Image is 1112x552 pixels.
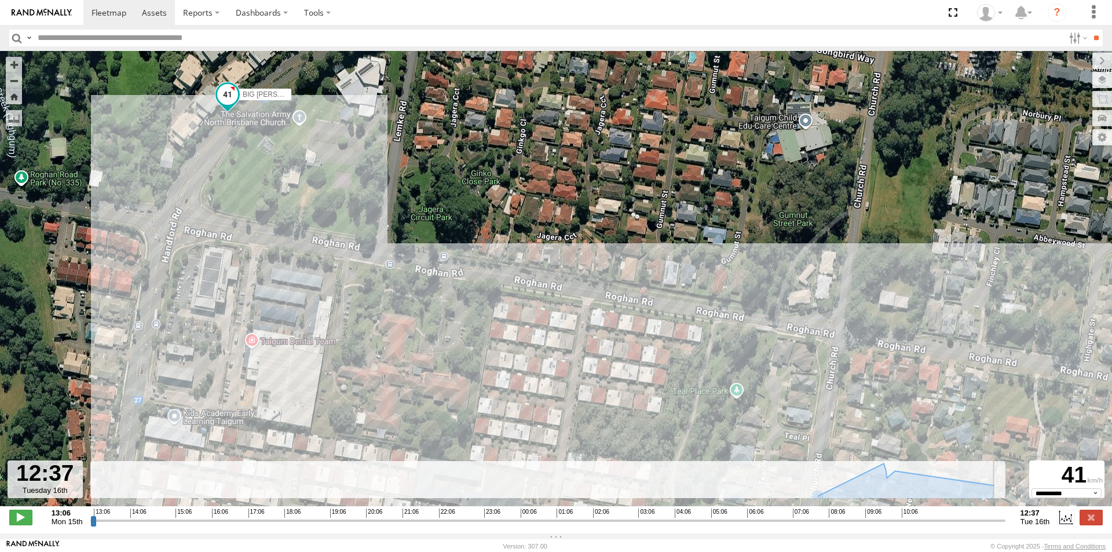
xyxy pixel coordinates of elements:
i: ? [1048,3,1066,22]
span: 03:06 [638,509,654,518]
label: Measure [6,110,22,126]
span: Tue 16th Sep 2025 [1020,517,1050,526]
div: 41 [1031,462,1103,488]
span: 14:06 [130,509,147,518]
label: Search Filter Options [1065,30,1089,46]
label: Play/Stop [9,510,32,525]
span: 20:06 [366,509,382,518]
label: Map Settings [1092,129,1112,145]
div: Version: 307.00 [503,543,547,550]
span: 01:06 [557,509,573,518]
a: Terms and Conditions [1044,543,1106,550]
button: Zoom Home [6,89,22,104]
span: 10:06 [902,509,918,518]
span: 13:06 [94,509,110,518]
label: Search Query [24,30,34,46]
span: BIG [PERSON_NAME] (BIG Truck) [243,90,351,98]
button: Zoom in [6,57,22,72]
span: 06:06 [747,509,763,518]
span: 23:06 [484,509,500,518]
span: 08:06 [829,509,845,518]
span: 04:06 [675,509,691,518]
label: Close [1080,510,1103,525]
img: rand-logo.svg [12,9,72,17]
span: 02:06 [593,509,609,518]
strong: 13:06 [52,509,83,517]
span: 00:06 [521,509,537,518]
div: Laura Van Bruggen [973,4,1007,21]
span: 18:06 [284,509,301,518]
span: 15:06 [175,509,192,518]
a: Visit our Website [6,540,60,552]
span: 22:06 [439,509,455,518]
button: Zoom out [6,72,22,89]
span: 17:06 [248,509,265,518]
span: 16:06 [212,509,228,518]
span: 19:06 [330,509,346,518]
span: 05:06 [711,509,727,518]
div: © Copyright 2025 - [990,543,1106,550]
strong: 12:37 [1020,509,1050,517]
span: Mon 15th Sep 2025 [52,517,83,526]
span: 21:06 [403,509,419,518]
span: 07:06 [793,509,809,518]
span: 09:06 [865,509,881,518]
